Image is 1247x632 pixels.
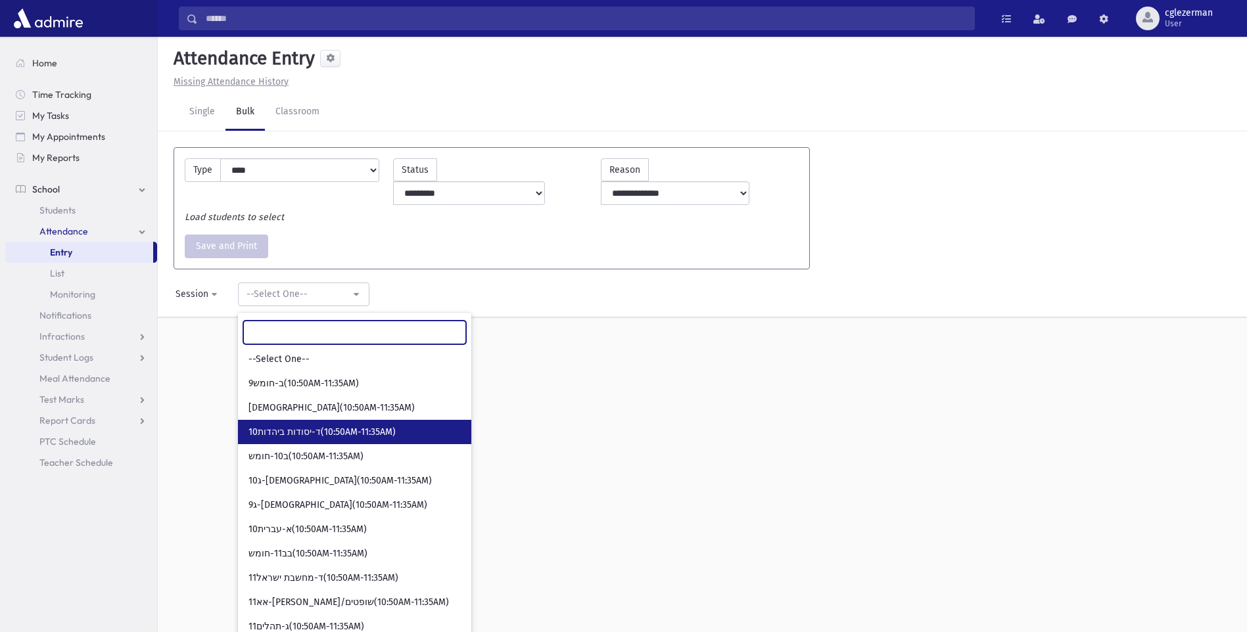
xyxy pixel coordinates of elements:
[5,326,157,347] a: Infractions
[1165,18,1213,29] span: User
[50,246,72,258] span: Entry
[185,158,221,182] label: Type
[39,415,95,426] span: Report Cards
[39,330,85,342] span: Infractions
[393,158,437,181] label: Status
[32,89,91,101] span: Time Tracking
[39,204,76,216] span: Students
[5,284,157,305] a: Monitoring
[39,309,91,321] span: Notifications
[5,389,157,410] a: Test Marks
[265,94,330,131] a: Classroom
[5,84,157,105] a: Time Tracking
[176,287,208,301] div: Session
[5,53,157,74] a: Home
[5,242,153,263] a: Entry
[50,267,64,279] span: List
[225,94,265,131] a: Bulk
[601,158,649,181] label: Reason
[248,499,427,512] span: 9ג-[DEMOGRAPHIC_DATA](10:50AM-11:35AM)
[39,372,110,384] span: Meal Attendance
[248,377,359,390] span: 9ב-חומש(10:50AM-11:35AM)
[5,221,157,242] a: Attendance
[39,457,113,468] span: Teacher Schedule
[39,225,88,237] span: Attendance
[32,152,80,164] span: My Reports
[5,368,157,389] a: Meal Attendance
[167,282,227,306] button: Session
[5,305,157,326] a: Notifications
[174,76,289,87] u: Missing Attendance History
[39,436,96,447] span: PTC Schedule
[248,474,432,487] span: 10ג-[DEMOGRAPHIC_DATA](10:50AM-11:35AM)
[248,450,364,463] span: ב10-חומש(10:50AM-11:35AM)
[248,523,367,536] span: 10א-עברית(10:50AM-11:35AM)
[248,401,415,415] span: [DEMOGRAPHIC_DATA](10:50AM-11:35AM)
[168,76,289,87] a: Missing Attendance History
[39,394,84,405] span: Test Marks
[5,347,157,368] a: Student Logs
[5,452,157,473] a: Teacher Schedule
[32,110,69,122] span: My Tasks
[179,94,225,131] a: Single
[248,596,449,609] span: אא11-[PERSON_NAME]/שופטים(10:50AM-11:35AM)
[248,426,396,439] span: 10ד-יסודות ביהדות(10:50AM-11:35AM)
[11,5,86,32] img: AdmirePro
[238,282,369,306] button: --Select One--
[5,263,157,284] a: List
[32,57,57,69] span: Home
[50,288,95,300] span: Monitoring
[247,287,350,301] div: --Select One--
[1165,8,1213,18] span: cglezerman
[168,47,315,70] h5: Attendance Entry
[5,431,157,452] a: PTC Schedule
[5,105,157,126] a: My Tasks
[248,547,367,560] span: בב11-חומש(10:50AM-11:35AM)
[198,7,974,30] input: Search
[5,147,157,168] a: My Reports
[243,321,466,344] input: Search
[32,131,105,143] span: My Appointments
[178,210,805,224] div: Load students to select
[248,572,398,585] span: 11ד-מחשבת ישראל(10:50AM-11:35AM)
[5,179,157,200] a: School
[5,200,157,221] a: Students
[5,126,157,147] a: My Appointments
[248,353,310,366] span: --Select One--
[32,183,60,195] span: School
[185,235,268,258] button: Save and Print
[39,351,93,363] span: Student Logs
[5,410,157,431] a: Report Cards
